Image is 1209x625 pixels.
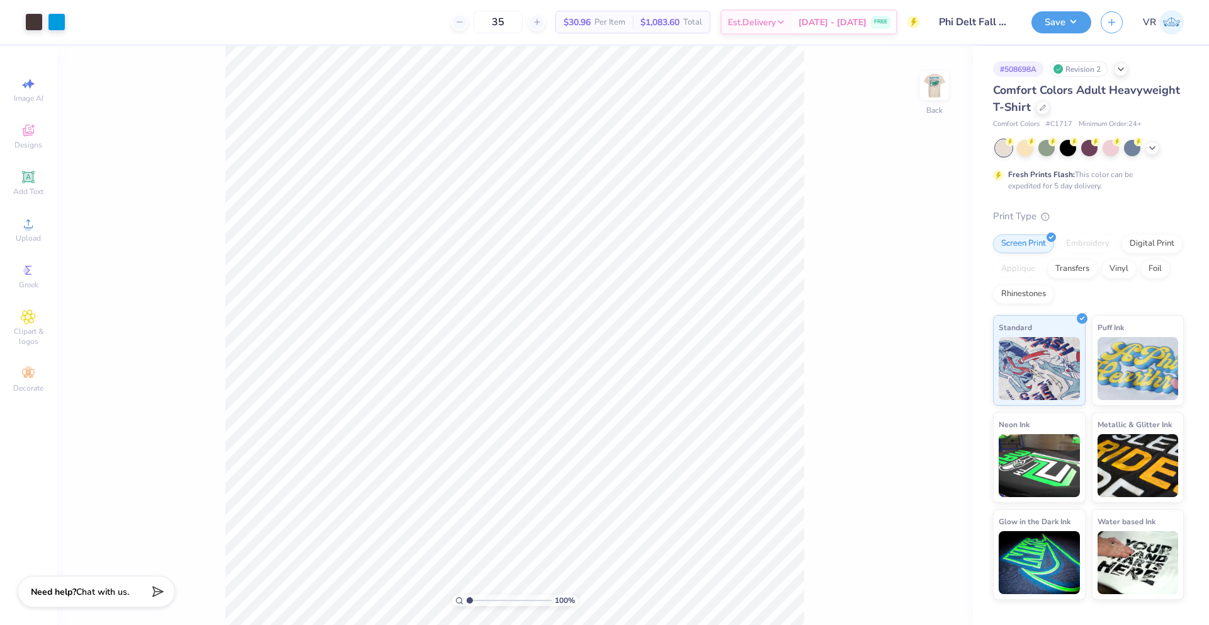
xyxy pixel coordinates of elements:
[798,16,866,29] span: [DATE] - [DATE]
[555,595,575,606] span: 100 %
[993,260,1043,278] div: Applique
[993,209,1184,224] div: Print Type
[16,233,41,243] span: Upload
[1140,260,1170,278] div: Foil
[76,586,129,598] span: Chat with us.
[683,16,702,29] span: Total
[1031,11,1091,33] button: Save
[1008,169,1163,192] div: This color can be expedited for 5 day delivery.
[999,515,1070,528] span: Glow in the Dark Ink
[993,234,1054,253] div: Screen Print
[728,16,776,29] span: Est. Delivery
[6,326,50,347] span: Clipart & logos
[1098,515,1155,528] span: Water based Ink
[999,337,1080,400] img: Standard
[13,186,43,197] span: Add Text
[1101,260,1137,278] div: Vinyl
[14,93,43,103] span: Image AI
[1098,434,1179,497] img: Metallic & Glitter Ink
[999,531,1080,594] img: Glow in the Dark Ink
[1098,418,1172,431] span: Metallic & Glitter Ink
[999,321,1032,334] span: Standard
[1098,531,1179,594] img: Water based Ink
[999,418,1030,431] span: Neon Ink
[640,16,679,29] span: $1,083.60
[13,383,43,393] span: Decorate
[1159,10,1184,35] img: Vincent Roxas
[1008,169,1075,180] strong: Fresh Prints Flash:
[14,140,42,150] span: Designs
[1046,119,1072,130] span: # C1717
[1098,321,1124,334] span: Puff Ink
[564,16,591,29] span: $30.96
[999,434,1080,497] img: Neon Ink
[1050,61,1108,77] div: Revision 2
[874,18,887,26] span: FREE
[922,73,947,98] img: Back
[929,9,1022,35] input: Untitled Design
[594,16,625,29] span: Per Item
[1098,337,1179,400] img: Puff Ink
[31,586,76,598] strong: Need help?
[926,105,943,116] div: Back
[993,119,1040,130] span: Comfort Colors
[993,83,1180,115] span: Comfort Colors Adult Heavyweight T-Shirt
[1143,10,1184,35] a: VR
[1121,234,1183,253] div: Digital Print
[474,11,523,33] input: – –
[1079,119,1142,130] span: Minimum Order: 24 +
[1047,260,1098,278] div: Transfers
[993,285,1054,304] div: Rhinestones
[19,280,38,290] span: Greek
[993,61,1043,77] div: # 508698A
[1058,234,1118,253] div: Embroidery
[1143,15,1156,30] span: VR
